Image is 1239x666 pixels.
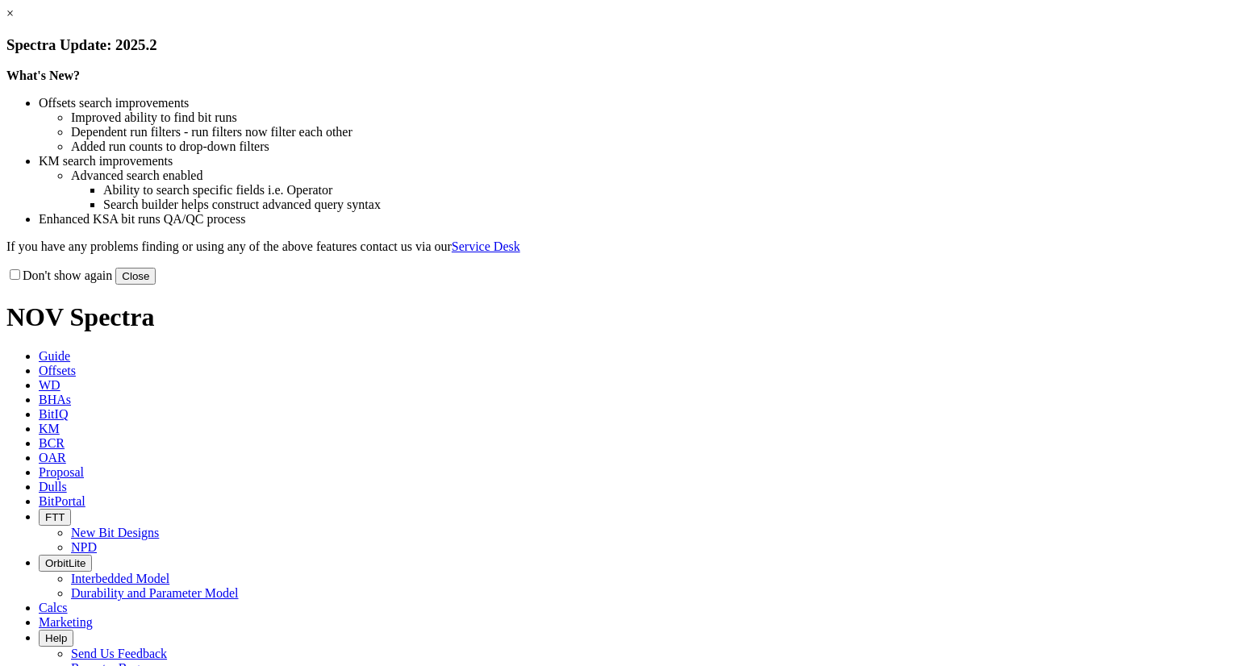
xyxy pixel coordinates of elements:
a: Durability and Parameter Model [71,586,239,600]
input: Don't show again [10,269,20,280]
li: Advanced search enabled [71,169,1233,183]
li: Search builder helps construct advanced query syntax [103,198,1233,212]
a: × [6,6,14,20]
span: KM [39,422,60,435]
h1: NOV Spectra [6,302,1233,332]
span: BitIQ [39,407,68,421]
li: Improved ability to find bit runs [71,110,1233,125]
span: WD [39,378,60,392]
span: FTT [45,511,65,523]
h3: Spectra Update: 2025.2 [6,36,1233,54]
span: BHAs [39,393,71,406]
span: Guide [39,349,70,363]
li: Ability to search specific fields i.e. Operator [103,183,1233,198]
span: Help [45,632,67,644]
li: Added run counts to drop-down filters [71,139,1233,154]
span: Calcs [39,601,68,614]
a: Service Desk [452,239,520,253]
li: Offsets search improvements [39,96,1233,110]
label: Don't show again [6,268,112,282]
a: NPD [71,540,97,554]
strong: What's New? [6,69,80,82]
li: Dependent run filters - run filters now filter each other [71,125,1233,139]
span: BitPortal [39,494,86,508]
span: Offsets [39,364,76,377]
a: Send Us Feedback [71,647,167,660]
span: Marketing [39,615,93,629]
button: Close [115,268,156,285]
li: KM search improvements [39,154,1233,169]
a: New Bit Designs [71,526,159,539]
span: BCR [39,436,65,450]
span: Proposal [39,465,84,479]
li: Enhanced KSA bit runs QA/QC process [39,212,1233,227]
span: OAR [39,451,66,464]
span: OrbitLite [45,557,86,569]
span: Dulls [39,480,67,493]
a: Interbedded Model [71,572,169,585]
p: If you have any problems finding or using any of the above features contact us via our [6,239,1233,254]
